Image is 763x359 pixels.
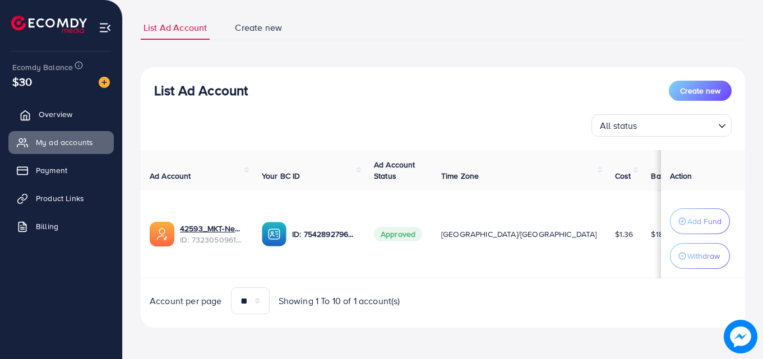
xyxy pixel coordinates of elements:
[374,227,422,241] span: Approved
[180,234,244,245] span: ID: 7323050961424007170
[374,159,415,181] span: Ad Account Status
[8,215,114,237] a: Billing
[150,222,174,246] img: ic-ads-acc.e4c84228.svg
[144,21,207,34] span: List Ad Account
[8,187,114,209] a: Product Links
[598,118,640,134] span: All status
[292,227,356,241] p: ID: 7542892796370649089
[12,62,73,73] span: Ecomdy Balance
[724,320,757,353] img: image
[36,221,58,232] span: Billing
[615,229,633,240] span: $1.36
[615,170,631,181] span: Cost
[150,170,191,181] span: Ad Account
[670,243,730,269] button: Withdraw
[36,193,84,204] span: Product Links
[670,170,692,181] span: Action
[99,77,110,88] img: image
[8,103,114,125] a: Overview
[235,21,282,34] span: Create new
[591,114,732,137] div: Search for option
[99,21,112,34] img: menu
[680,85,720,96] span: Create new
[641,115,714,134] input: Search for option
[150,295,222,307] span: Account per page
[8,131,114,153] a: My ad accounts
[262,222,286,246] img: ic-ba-acc.ded83a64.svg
[651,229,674,240] span: $18.64
[670,208,730,234] button: Add Fund
[11,16,87,33] img: logo
[39,109,72,120] span: Overview
[180,223,244,246] div: <span class='underline'>42593_MKT-New_1705030690861</span></br>7323050961424007170
[36,165,67,176] span: Payment
[12,73,32,90] span: $30
[154,82,248,99] h3: List Ad Account
[180,223,244,234] a: 42593_MKT-New_1705030690861
[36,137,93,148] span: My ad accounts
[279,295,400,307] span: Showing 1 To 10 of 1 account(s)
[687,215,722,228] p: Add Fund
[669,81,732,101] button: Create new
[441,229,597,240] span: [GEOGRAPHIC_DATA]/[GEOGRAPHIC_DATA]
[651,170,681,181] span: Balance
[262,170,300,181] span: Your BC ID
[8,159,114,181] a: Payment
[687,249,720,263] p: Withdraw
[441,170,479,181] span: Time Zone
